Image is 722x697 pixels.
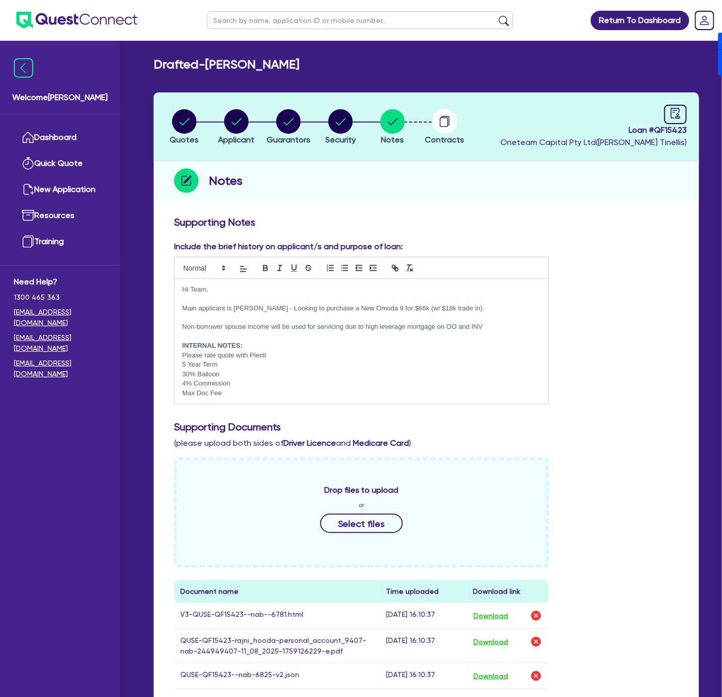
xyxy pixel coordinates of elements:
[174,580,380,603] th: Document name
[174,663,380,689] td: QUSE-QF15423--nab-6825-v2.json
[174,241,403,253] label: Include the brief history on applicant/s and purpose of loan:
[16,12,137,29] img: quest-connect-logo-blue
[14,125,106,151] a: Dashboard
[12,91,108,104] span: Welcome [PERSON_NAME]
[182,322,541,331] p: Non-borrower spouse income will be used for servicing due to high leverage mortgage on OO and INV
[324,484,399,496] span: Drop files to upload
[170,109,200,147] button: Quotes
[182,351,541,360] p: Please rate quote with Plenti
[353,438,409,448] b: Medicare Card
[467,580,548,603] th: Download link
[14,332,106,354] a: [EMAIL_ADDRESS][DOMAIN_NAME]
[182,342,243,349] strong: INTERNAL NOTES:
[380,109,405,147] button: Notes
[380,629,467,663] td: [DATE] 16:10:37
[14,292,106,303] span: 1300 465 363
[174,421,679,433] h3: Supporting Documents
[174,603,380,629] td: V3-QUSE-QF15423--nab--6781.html
[219,135,255,145] span: Applicant
[207,11,513,29] input: Search by name, application ID or mobile number...
[425,109,465,147] button: Contracts
[283,438,336,448] b: Driver Licence
[530,670,542,682] img: delete-icon
[473,609,509,622] button: Download
[473,669,509,683] button: Download
[182,389,541,398] p: Max Doc Fee
[174,629,380,663] td: QUSE-QF15423-rajni_hooda-personal_account_9407-nab-244949407-11_08_2025-1759126229-e.pdf
[14,58,33,78] img: icon-menu-close
[14,358,106,379] a: [EMAIL_ADDRESS][DOMAIN_NAME]
[670,108,681,119] span: audit
[174,169,199,193] img: step-icon
[218,109,255,147] button: Applicant
[320,514,403,533] button: Select files
[591,11,689,30] a: Return To Dashboard
[473,635,509,648] button: Download
[380,663,467,689] td: [DATE] 16:10:37
[267,135,310,145] span: Guarantors
[14,229,106,255] a: Training
[182,285,541,294] p: Hi Team,
[22,209,34,222] img: resources
[500,137,687,147] span: Oneteam Capital Pty Ltd ( [PERSON_NAME] Tinellis )
[182,379,541,388] p: 4% Commission
[22,157,34,170] img: quick-quote
[380,580,467,603] th: Time uploaded
[530,636,542,648] img: delete-icon
[154,57,299,72] h2: Drafted - [PERSON_NAME]
[14,177,106,203] a: New Application
[14,276,106,288] span: Need Help?
[174,438,411,448] span: (please upload both sides of and )
[381,135,404,145] span: Notes
[14,203,106,229] a: Resources
[530,610,542,622] img: delete-icon
[500,124,687,136] span: Loan # QF15423
[170,135,199,145] span: Quotes
[14,307,106,328] a: [EMAIL_ADDRESS][DOMAIN_NAME]
[325,109,356,147] button: Security
[182,370,541,379] p: 30% Balloon
[380,603,467,629] td: [DATE] 16:10:37
[174,216,679,228] h3: Supporting Notes
[325,135,356,145] span: Security
[266,109,311,147] button: Guarantors
[358,500,364,510] span: or
[182,360,541,369] p: 5 Year Term
[14,151,106,177] a: Quick Quote
[691,7,718,34] a: Dropdown toggle
[22,235,34,248] img: training
[209,172,243,190] h2: Notes
[22,183,34,196] img: new-application
[182,304,541,313] p: Main applicant is [PERSON_NAME] - Looking to purchase a New Omoda 9 for $66k (w/ $18k trade in).
[425,135,465,145] span: Contracts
